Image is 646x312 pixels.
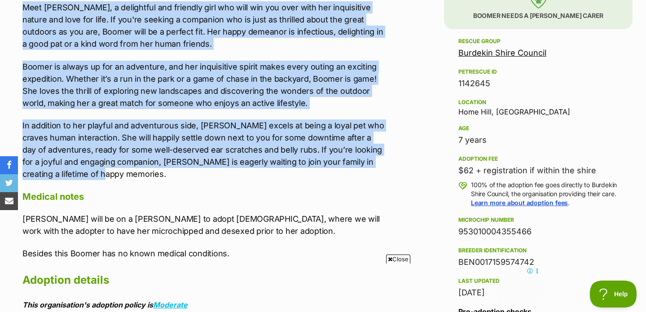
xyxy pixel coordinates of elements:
[458,216,618,224] div: Microchip number
[22,270,385,290] h2: Adoption details
[386,255,410,264] span: Close
[458,134,618,146] div: 7 years
[22,191,385,202] h4: Medical notes
[22,61,385,109] p: Boomer is always up for an adventure, and her inquisitive spirit makes every outing an exciting e...
[471,199,568,207] a: Learn more about adoption fees
[22,119,385,180] p: In addition to her playful and adventurous side, [PERSON_NAME] excels at being a loyal pet who cr...
[105,267,541,308] iframe: Advertisement
[458,97,618,116] div: Home Hill, [GEOGRAPHIC_DATA]
[590,281,637,308] iframe: Help Scout Beacon - Open
[22,1,385,50] p: Meet [PERSON_NAME], a delightful and friendly girl who will win you over with her inquisitive nat...
[458,256,618,268] div: BEN0017159574742
[458,225,618,238] div: 953010004355466
[458,38,618,45] div: Rescue group
[22,213,385,237] p: [PERSON_NAME] will be on a [PERSON_NAME] to adopt [DEMOGRAPHIC_DATA], where we will work with the...
[458,125,618,132] div: Age
[458,77,618,90] div: 1142645
[22,301,385,309] div: This organisation's adoption policy is
[458,99,618,106] div: Location
[458,247,618,254] div: Breeder identification
[22,247,385,259] p: Besides this Boomer has no known medical conditions.
[471,180,618,207] p: 100% of the adoption fee goes directly to Burdekin Shire Council, the organisation providing thei...
[458,68,618,75] div: PetRescue ID
[458,155,618,163] div: Adoption fee
[458,164,618,177] div: $62 + registration if within the shire
[458,48,546,57] a: Burdekin Shire Council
